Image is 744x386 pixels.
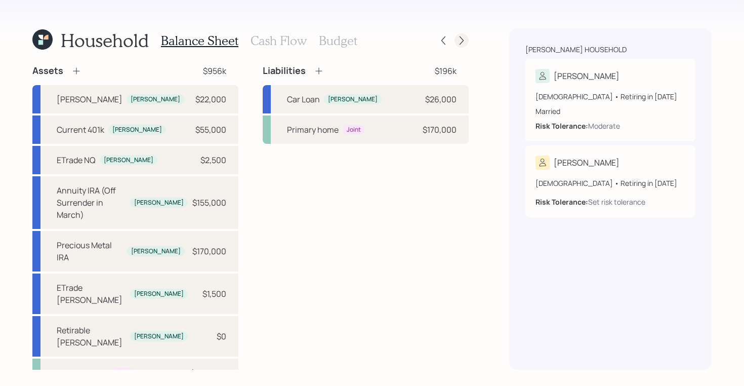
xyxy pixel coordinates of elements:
div: [PERSON_NAME] [134,290,184,298]
b: Risk Tolerance: [535,197,588,207]
div: Moderate [588,121,620,131]
div: $956k [203,65,226,77]
div: $55,000 [195,124,226,136]
div: [PERSON_NAME] [131,95,180,104]
div: $22,000 [195,93,226,105]
h1: Household [61,29,149,51]
div: Joint [347,126,361,134]
div: $550,000 [190,367,226,379]
div: [PERSON_NAME] [131,247,181,256]
div: Joint [116,369,131,377]
div: ETrade [PERSON_NAME] [57,282,126,306]
div: [PERSON_NAME] [328,95,378,104]
div: [DEMOGRAPHIC_DATA] • Retiring in [DATE] [535,91,685,102]
div: [PERSON_NAME] [57,93,122,105]
div: $0 [217,330,226,342]
div: Current 401k [57,124,104,136]
div: $170,000 [423,124,457,136]
div: [DEMOGRAPHIC_DATA] • Retiring in [DATE] [535,178,685,188]
div: [PERSON_NAME] [134,332,184,341]
div: $196k [435,65,457,77]
div: Married [535,106,685,117]
div: [PERSON_NAME] household [525,45,627,55]
div: Primary home [57,367,108,379]
h3: Cash Flow [251,33,307,48]
div: $2,500 [200,154,226,166]
div: Precious Metal IRA [57,239,123,263]
div: $26,000 [425,93,457,105]
div: [PERSON_NAME] [134,199,184,207]
div: [PERSON_NAME] [104,156,153,165]
div: Set risk tolerance [588,197,645,207]
h4: Liabilities [263,65,306,76]
div: Car Loan [287,93,320,105]
div: $170,000 [192,245,226,257]
div: [PERSON_NAME] [554,157,619,169]
b: Risk Tolerance: [535,121,588,131]
h3: Budget [319,33,357,48]
div: Retirable [PERSON_NAME] [57,324,126,349]
h4: Assets [32,65,63,76]
div: [PERSON_NAME] [554,70,619,82]
div: [PERSON_NAME] [112,126,162,134]
div: $1,500 [202,288,226,300]
h3: Balance Sheet [161,33,238,48]
div: Annuity IRA (Off Surrender in March) [57,184,126,221]
div: $155,000 [192,197,226,209]
div: Primary home [287,124,339,136]
div: ETrade NQ [57,154,96,166]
